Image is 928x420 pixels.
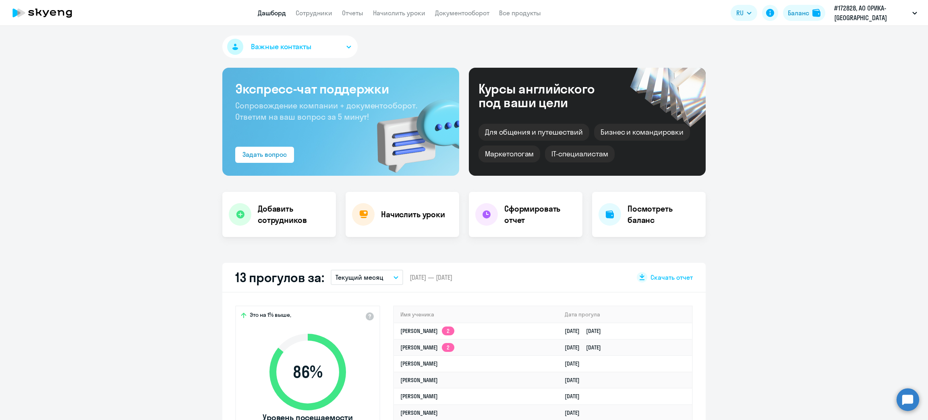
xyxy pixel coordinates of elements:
[365,85,459,176] img: bg-img
[650,273,693,282] span: Скачать отчет
[783,5,825,21] button: Балансbalance
[250,311,291,321] span: Это на 1% выше,
[296,9,332,17] a: Сотрудники
[400,327,454,335] a: [PERSON_NAME]2
[545,146,614,162] div: IT-специалистам
[499,9,541,17] a: Все продукты
[736,8,744,18] span: RU
[565,376,586,384] a: [DATE]
[478,146,540,162] div: Маркетологам
[558,306,692,323] th: Дата прогула
[373,9,425,17] a: Начислить уроки
[442,326,454,335] app-skyeng-badge: 2
[565,409,586,416] a: [DATE]
[400,409,438,416] a: [PERSON_NAME]
[251,42,311,52] span: Важные контакты
[594,124,690,141] div: Бизнес и командировки
[565,360,586,367] a: [DATE]
[400,376,438,384] a: [PERSON_NAME]
[628,203,699,226] h4: Посмотреть баланс
[410,273,452,282] span: [DATE] — [DATE]
[504,203,576,226] h4: Сформировать отчет
[442,343,454,352] app-skyeng-badge: 2
[235,269,324,285] h2: 13 прогулов за:
[565,327,607,335] a: [DATE][DATE]
[788,8,809,18] div: Баланс
[400,344,454,351] a: [PERSON_NAME]2
[812,9,820,17] img: balance
[435,9,489,17] a: Документооборот
[381,209,445,220] h4: Начислить уроки
[222,35,358,58] button: Важные контакты
[400,393,438,400] a: [PERSON_NAME]
[478,82,616,109] div: Курсы английского под ваши цели
[235,81,446,97] h3: Экспресс-чат поддержки
[478,124,589,141] div: Для общения и путешествий
[565,344,607,351] a: [DATE][DATE]
[235,100,417,122] span: Сопровождение компании + документооборот. Ответим на ваш вопрос за 5 минут!
[242,150,287,159] div: Задать вопрос
[565,393,586,400] a: [DATE]
[342,9,363,17] a: Отчеты
[258,203,329,226] h4: Добавить сотрудников
[731,5,757,21] button: RU
[261,362,354,382] span: 86 %
[258,9,286,17] a: Дашборд
[394,306,558,323] th: Имя ученика
[400,360,438,367] a: [PERSON_NAME]
[235,147,294,163] button: Задать вопрос
[331,270,403,285] button: Текущий месяц
[830,3,921,23] button: #172828, АО ОРИКА-[GEOGRAPHIC_DATA]
[336,272,383,282] p: Текущий месяц
[834,3,909,23] p: #172828, АО ОРИКА-[GEOGRAPHIC_DATA]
